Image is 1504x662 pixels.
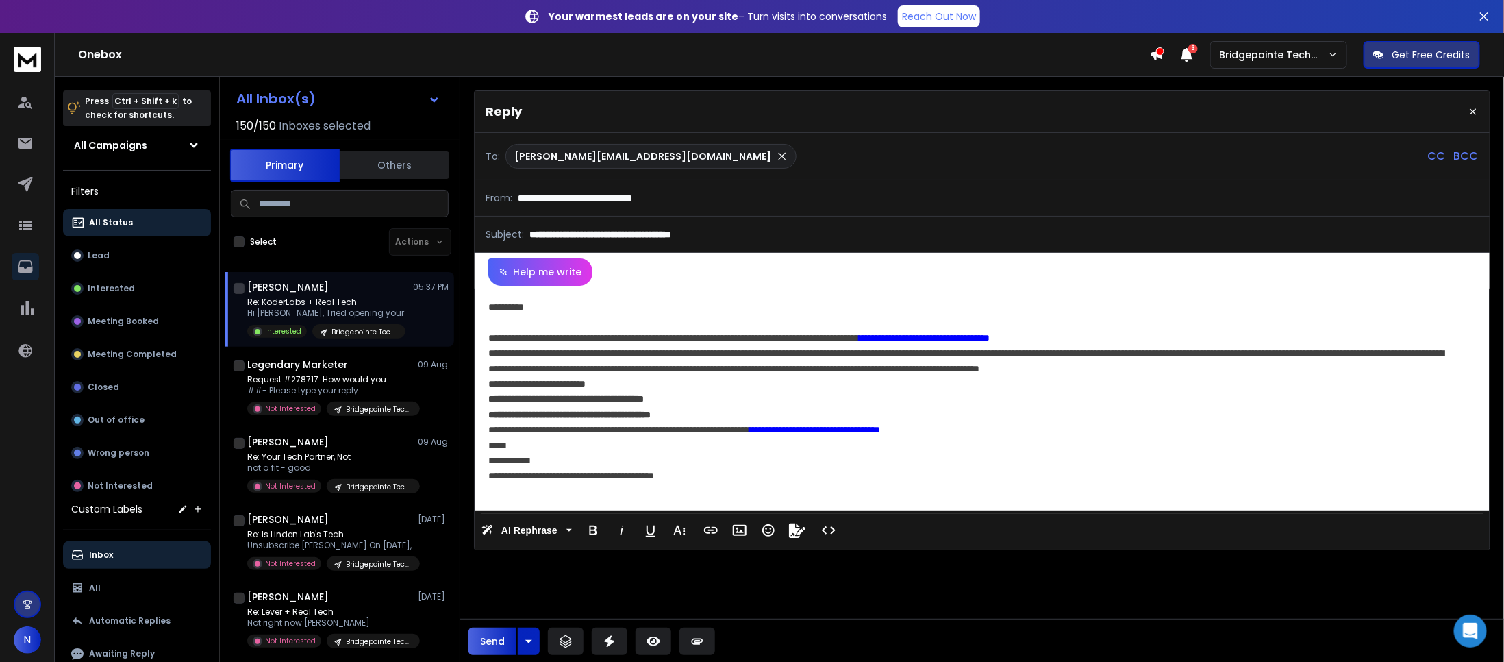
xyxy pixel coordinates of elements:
img: logo [14,47,41,72]
h3: Filters [63,182,211,201]
h3: Inboxes selected [279,118,371,134]
span: 150 / 150 [236,118,276,134]
p: Subject: [486,228,524,241]
p: Awaiting Reply [89,648,155,659]
h1: [PERSON_NAME] [247,513,329,526]
p: Interested [265,326,301,336]
button: Lead [63,242,211,269]
button: Code View [816,517,842,544]
button: Insert Image (Ctrl+P) [727,517,753,544]
button: Inbox [63,541,211,569]
button: More Text [666,517,692,544]
button: Insert Link (Ctrl+K) [698,517,724,544]
p: Not Interested [265,636,316,646]
p: From: [486,191,512,205]
p: Automatic Replies [89,615,171,626]
p: Out of office [88,415,145,426]
button: Signature [784,517,810,544]
h3: Custom Labels [71,502,142,516]
button: Interested [63,275,211,302]
p: Bridgepointe Technologies | 8.2k Software-IT [331,327,397,337]
a: Reach Out Now [898,5,980,27]
button: Meeting Booked [63,308,211,335]
p: Re: Is Linden Lab's Tech [247,529,412,540]
p: – Turn visits into conversations [549,10,887,23]
span: AI Rephrase [499,525,560,537]
p: not a fit - good [247,463,412,474]
button: Wrong person [63,439,211,467]
p: Unsubscribe [PERSON_NAME] On [DATE], [247,540,412,551]
p: Reach Out Now [902,10,976,23]
p: Get Free Credits [1392,48,1470,62]
p: Interested [88,283,135,294]
p: Closed [88,382,119,393]
button: All Campaigns [63,132,211,159]
p: Re: Your Tech Partner, Not [247,452,412,463]
p: 09 Aug [418,437,449,448]
button: Emoticons [755,517,781,544]
p: [DATE] [418,514,449,525]
p: Bridgepointe Technologies | 8.2k Software-IT [346,404,412,415]
p: Bridgepointe Technologies | 8.2k Software-IT [346,559,412,569]
p: Bridgepointe Technologies [1219,48,1328,62]
button: All [63,574,211,602]
button: Get Free Credits [1364,41,1480,69]
p: All Status [89,217,133,228]
button: All Status [63,209,211,236]
h1: Onebox [78,47,1150,63]
p: BCC [1454,148,1479,164]
button: Bold (Ctrl+B) [580,517,606,544]
p: Wrong person [88,448,149,458]
p: Re: Lever + Real Tech [247,606,412,617]
p: Re: KoderLabs + Real Tech [247,297,405,308]
p: Not Interested [88,480,153,491]
p: 09 Aug [418,359,449,370]
p: Meeting Completed [88,349,177,360]
h1: Legendary Marketer [247,358,348,371]
p: ##- Please type your reply [247,385,412,396]
p: Not Interested [265,404,316,414]
span: Ctrl + Shift + k [112,93,179,109]
button: Italic (Ctrl+I) [609,517,635,544]
h1: All Inbox(s) [236,92,316,106]
p: Not Interested [265,559,316,569]
h1: All Campaigns [74,138,147,152]
button: N [14,626,41,654]
strong: Your warmest leads are on your site [549,10,738,23]
button: Not Interested [63,472,211,500]
p: CC [1428,148,1446,164]
button: Meeting Completed [63,341,211,368]
p: Inbox [89,550,113,561]
button: Automatic Replies [63,607,211,635]
p: To: [486,149,500,163]
button: Primary [230,149,340,182]
button: Help me write [488,258,592,286]
p: All [89,583,101,593]
p: Not right now [PERSON_NAME] [247,617,412,628]
div: Open Intercom Messenger [1454,615,1487,648]
p: Reply [486,102,522,121]
button: Send [468,628,516,655]
p: Not Interested [265,481,316,491]
button: All Inbox(s) [225,85,451,112]
button: Out of office [63,406,211,434]
p: 05:37 PM [413,282,449,293]
button: Closed [63,373,211,401]
p: Hi [PERSON_NAME], Tried opening your [247,308,405,319]
button: Underline (Ctrl+U) [638,517,664,544]
p: [DATE] [418,591,449,602]
label: Select [250,236,277,247]
p: Press to check for shortcuts. [85,95,192,122]
p: Request #278717: How would you [247,374,412,385]
h1: [PERSON_NAME] [247,590,329,604]
p: Meeting Booked [88,316,159,327]
p: Bridgepointe Technologies | 8.2k Software-IT [346,482,412,492]
h1: [PERSON_NAME] [247,435,329,449]
p: Lead [88,250,110,261]
span: 3 [1188,44,1198,53]
button: Others [340,150,449,180]
button: AI Rephrase [479,517,575,544]
p: Bridgepointe Technologies | 8.2k Software-IT [346,637,412,647]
